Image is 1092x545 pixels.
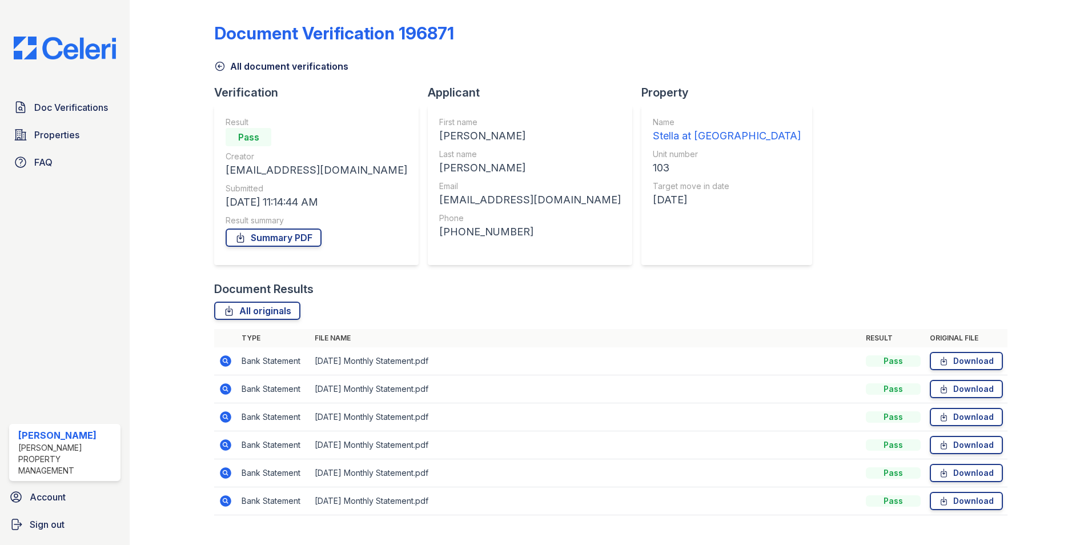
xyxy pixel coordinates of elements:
[5,513,125,536] a: Sign out
[930,464,1003,482] a: Download
[310,375,861,403] td: [DATE] Monthly Statement.pdf
[930,352,1003,370] a: Download
[9,123,121,146] a: Properties
[439,181,621,192] div: Email
[30,518,65,531] span: Sign out
[226,229,322,247] a: Summary PDF
[930,492,1003,510] a: Download
[214,85,428,101] div: Verification
[861,329,925,347] th: Result
[34,128,79,142] span: Properties
[5,486,125,508] a: Account
[18,442,116,476] div: [PERSON_NAME] Property Management
[866,383,921,395] div: Pass
[226,151,407,162] div: Creator
[34,155,53,169] span: FAQ
[439,149,621,160] div: Last name
[310,431,861,459] td: [DATE] Monthly Statement.pdf
[226,194,407,210] div: [DATE] 11:14:44 AM
[866,411,921,423] div: Pass
[237,487,310,515] td: Bank Statement
[226,128,271,146] div: Pass
[930,436,1003,454] a: Download
[439,160,621,176] div: [PERSON_NAME]
[310,347,861,375] td: [DATE] Monthly Statement.pdf
[9,151,121,174] a: FAQ
[439,117,621,128] div: First name
[18,428,116,442] div: [PERSON_NAME]
[428,85,641,101] div: Applicant
[653,181,801,192] div: Target move in date
[226,162,407,178] div: [EMAIL_ADDRESS][DOMAIN_NAME]
[310,329,861,347] th: File name
[310,403,861,431] td: [DATE] Monthly Statement.pdf
[866,467,921,479] div: Pass
[226,183,407,194] div: Submitted
[653,149,801,160] div: Unit number
[439,224,621,240] div: [PHONE_NUMBER]
[1044,499,1081,534] iframe: chat widget
[237,375,310,403] td: Bank Statement
[641,85,821,101] div: Property
[214,281,314,297] div: Document Results
[653,128,801,144] div: Stella at [GEOGRAPHIC_DATA]
[930,408,1003,426] a: Download
[439,128,621,144] div: [PERSON_NAME]
[30,490,66,504] span: Account
[439,213,621,224] div: Phone
[653,160,801,176] div: 103
[237,459,310,487] td: Bank Statement
[237,403,310,431] td: Bank Statement
[310,487,861,515] td: [DATE] Monthly Statement.pdf
[930,380,1003,398] a: Download
[866,495,921,507] div: Pass
[5,37,125,59] img: CE_Logo_Blue-a8612792a0a2168367f1c8372b55b34899dd931a85d93a1a3d3e32e68fde9ad4.png
[226,117,407,128] div: Result
[226,215,407,226] div: Result summary
[34,101,108,114] span: Doc Verifications
[439,192,621,208] div: [EMAIL_ADDRESS][DOMAIN_NAME]
[925,329,1007,347] th: Original file
[653,117,801,128] div: Name
[214,302,300,320] a: All originals
[866,355,921,367] div: Pass
[9,96,121,119] a: Doc Verifications
[653,117,801,144] a: Name Stella at [GEOGRAPHIC_DATA]
[653,192,801,208] div: [DATE]
[237,431,310,459] td: Bank Statement
[866,439,921,451] div: Pass
[237,329,310,347] th: Type
[310,459,861,487] td: [DATE] Monthly Statement.pdf
[214,23,454,43] div: Document Verification 196871
[237,347,310,375] td: Bank Statement
[214,59,348,73] a: All document verifications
